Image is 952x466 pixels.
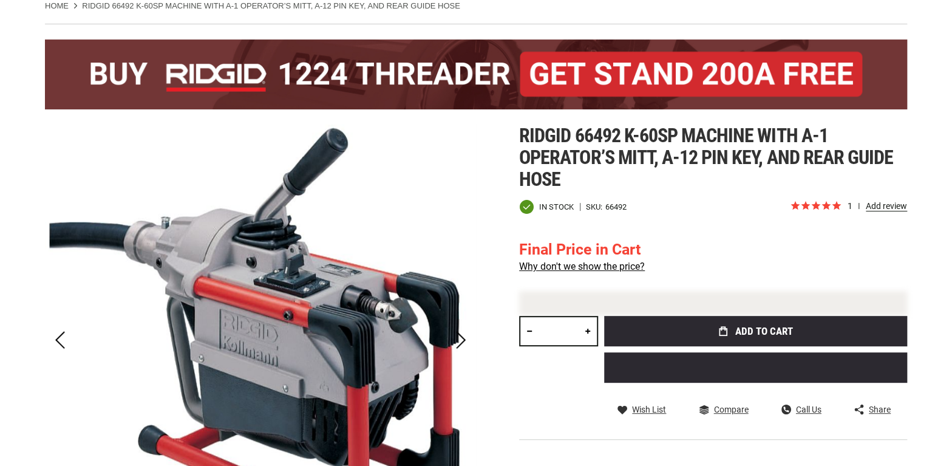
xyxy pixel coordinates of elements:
strong: SKU [586,203,605,211]
span: Compare [713,405,748,414]
a: Call Us [781,404,821,415]
span: Share [869,405,891,414]
img: BOGO: Buy the RIDGID® 1224 Threader (26092), get the 92467 200A Stand FREE! [45,39,907,109]
span: Add to Cart [735,326,793,337]
a: Why don't we show the price? [519,261,645,272]
a: Compare [699,404,748,415]
span: Rated 5.0 out of 5 stars 1 reviews [790,200,907,213]
div: Availability [519,199,574,214]
strong: RIDGID 66492 K-60SP MACHINE WITH A-1 OPERATOR’S MITT, A-12 PIN KEY, AND REAR GUIDE HOSE [82,1,460,10]
span: review [858,203,859,209]
span: Ridgid 66492 k-60sp machine with a-1 operator’s mitt, a-12 pin key, and rear guide hose [519,124,893,191]
span: Call Us [796,405,821,414]
a: Home [45,1,69,12]
span: In stock [539,203,574,211]
span: Wish List [632,405,666,414]
div: 66492 [605,203,627,211]
button: Add to Cart [604,316,907,346]
div: Final Price in Cart [519,239,645,261]
span: 1 reviews [848,201,907,211]
a: Wish List [617,404,666,415]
